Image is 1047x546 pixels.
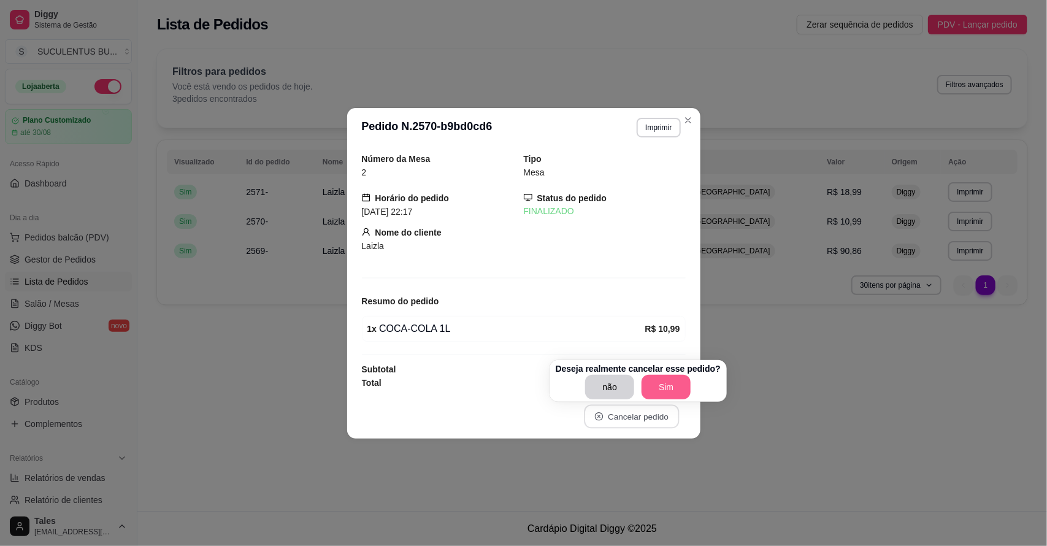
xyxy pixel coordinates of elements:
strong: Número da Mesa [362,154,431,164]
strong: Status do pedido [537,193,607,203]
button: Imprimir [637,118,680,137]
strong: Total [362,378,382,388]
div: COCA-COLA 1L [367,321,645,336]
div: FINALIZADO [524,205,686,218]
strong: Tipo [524,154,542,164]
strong: R$ 10,99 [645,324,680,334]
span: Laizla [362,241,385,251]
span: user [362,228,370,236]
span: 2 [362,167,367,177]
strong: Subtotal [362,364,396,374]
strong: Resumo do pedido [362,296,439,306]
span: [DATE] 22:17 [362,207,413,217]
button: não [585,375,634,399]
span: close-circle [594,412,603,421]
button: Sim [642,375,691,399]
p: Deseja realmente cancelar esse pedido? [556,363,721,375]
strong: Nome do cliente [375,228,442,237]
span: Mesa [524,167,545,177]
strong: Horário do pedido [375,193,450,203]
button: Close [678,110,698,130]
span: desktop [524,193,532,202]
button: close-circleCancelar pedido [584,404,679,428]
span: calendar [362,193,370,202]
h3: Pedido N. 2570-b9bd0cd6 [362,118,493,137]
strong: 1 x [367,324,377,334]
